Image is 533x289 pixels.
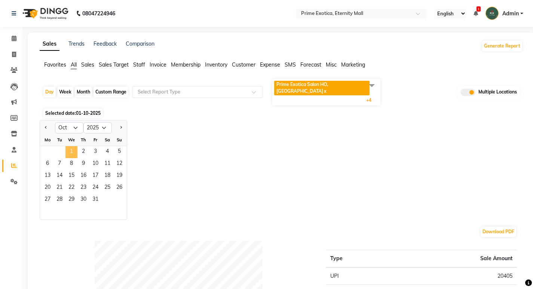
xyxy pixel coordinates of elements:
[89,194,101,206] span: 31
[113,146,125,158] div: Sunday, October 5, 2025
[89,158,101,170] div: Friday, October 10, 2025
[82,3,115,24] b: 08047224946
[478,89,517,96] span: Multiple Locations
[89,182,101,194] span: 24
[77,134,89,146] div: Th
[81,61,94,68] span: Sales
[77,194,89,206] div: Thursday, October 30, 2025
[94,40,117,47] a: Feedback
[57,87,73,97] div: Week
[101,146,113,158] div: Saturday, October 4, 2025
[477,6,481,12] span: 1
[53,182,65,194] span: 21
[53,158,65,170] div: Tuesday, October 7, 2025
[407,250,517,267] th: Sale Amount
[65,182,77,194] div: Wednesday, October 22, 2025
[55,122,83,133] select: Select month
[77,146,89,158] div: Thursday, October 2, 2025
[113,158,125,170] span: 12
[42,170,53,182] span: 13
[101,170,113,182] span: 18
[53,158,65,170] span: 7
[205,61,227,68] span: Inventory
[113,170,125,182] span: 19
[65,158,77,170] span: 8
[326,250,407,267] th: Type
[89,170,101,182] div: Friday, October 17, 2025
[481,227,516,237] button: Download PDF
[232,61,255,68] span: Customer
[44,61,66,68] span: Favorites
[65,134,77,146] div: We
[326,61,337,68] span: Misc
[43,122,49,134] button: Previous month
[77,182,89,194] span: 23
[53,194,65,206] span: 28
[89,146,101,158] div: Friday, October 3, 2025
[366,97,377,103] span: +4
[53,182,65,194] div: Tuesday, October 21, 2025
[502,10,519,18] span: Admin
[77,146,89,158] span: 2
[42,194,53,206] div: Monday, October 27, 2025
[42,182,53,194] div: Monday, October 20, 2025
[65,146,77,158] span: 1
[474,10,478,17] a: 1
[260,61,280,68] span: Expense
[40,37,59,51] a: Sales
[71,61,77,68] span: All
[326,267,407,285] td: UPI
[101,170,113,182] div: Saturday, October 18, 2025
[113,146,125,158] span: 5
[89,182,101,194] div: Friday, October 24, 2025
[43,87,56,97] div: Day
[113,182,125,194] div: Sunday, October 26, 2025
[53,170,65,182] span: 14
[101,182,113,194] span: 25
[89,158,101,170] span: 10
[65,170,77,182] span: 15
[482,41,522,51] button: Generate Report
[42,158,53,170] span: 6
[65,146,77,158] div: Wednesday, October 1, 2025
[65,182,77,194] span: 22
[53,194,65,206] div: Tuesday, October 28, 2025
[77,170,89,182] span: 16
[76,110,101,116] span: 01-10-2025
[77,194,89,206] span: 30
[341,61,365,68] span: Marketing
[42,182,53,194] span: 20
[113,134,125,146] div: Su
[94,87,128,97] div: Custom Range
[485,7,499,20] img: Admin
[65,170,77,182] div: Wednesday, October 15, 2025
[113,182,125,194] span: 26
[101,134,113,146] div: Sa
[101,158,113,170] div: Saturday, October 11, 2025
[77,182,89,194] div: Thursday, October 23, 2025
[133,61,145,68] span: Staff
[126,40,154,47] a: Comparison
[276,82,328,94] span: Prime Exotica Salon HO, [GEOGRAPHIC_DATA]
[42,134,53,146] div: Mo
[101,158,113,170] span: 11
[53,134,65,146] div: Tu
[113,170,125,182] div: Sunday, October 19, 2025
[83,122,112,133] select: Select year
[99,61,129,68] span: Sales Target
[42,170,53,182] div: Monday, October 13, 2025
[65,194,77,206] div: Wednesday, October 29, 2025
[77,158,89,170] span: 9
[77,158,89,170] div: Thursday, October 9, 2025
[407,267,517,285] td: 20405
[89,194,101,206] div: Friday, October 31, 2025
[285,61,296,68] span: SMS
[75,87,92,97] div: Month
[89,146,101,158] span: 3
[101,182,113,194] div: Saturday, October 25, 2025
[89,134,101,146] div: Fr
[53,170,65,182] div: Tuesday, October 14, 2025
[42,194,53,206] span: 27
[101,146,113,158] span: 4
[171,61,200,68] span: Membership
